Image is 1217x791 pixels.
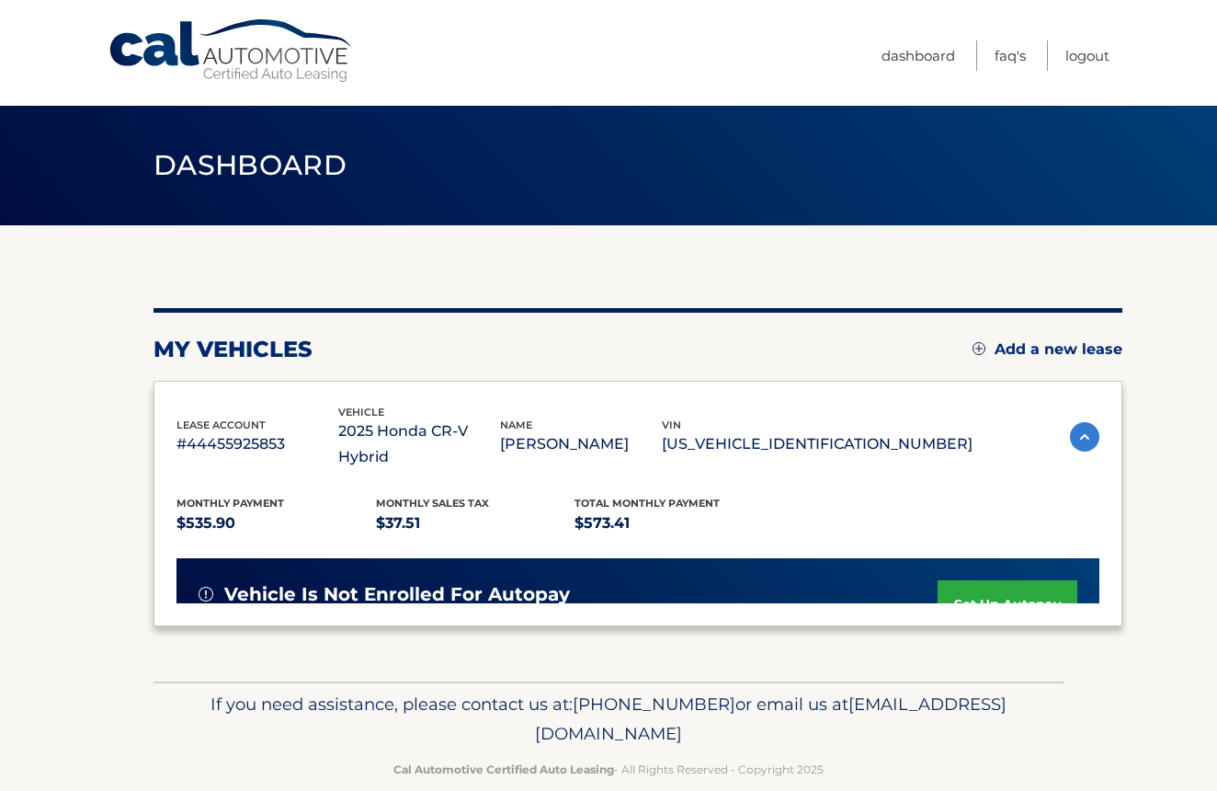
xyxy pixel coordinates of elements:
[176,431,338,457] p: #44455925853
[574,510,774,536] p: $573.41
[338,418,500,470] p: 2025 Honda CR-V Hybrid
[108,18,356,84] a: Cal Automotive
[224,583,570,606] span: vehicle is not enrolled for autopay
[165,760,1052,779] p: - All Rights Reserved - Copyright 2025
[500,431,662,457] p: [PERSON_NAME]
[154,336,313,363] h2: my vehicles
[1070,422,1099,452] img: accordion-active.svg
[176,510,376,536] p: $535.90
[176,418,266,431] span: lease account
[938,580,1077,629] a: set up autopay
[535,694,1007,744] span: [EMAIL_ADDRESS][DOMAIN_NAME]
[176,497,284,510] span: Monthly Payment
[338,406,384,418] span: vehicle
[376,497,489,510] span: Monthly sales Tax
[574,497,720,510] span: Total Monthly Payment
[995,40,1026,71] a: FAQ's
[573,694,735,715] span: [PHONE_NUMBER]
[393,762,614,776] strong: Cal Automotive Certified Auto Leasing
[500,418,532,431] span: name
[881,40,955,71] a: Dashboard
[1065,40,1109,71] a: Logout
[662,418,681,431] span: vin
[154,148,347,182] span: Dashboard
[199,587,213,602] img: alert-white.svg
[376,510,575,536] p: $37.51
[972,342,985,355] img: add.svg
[662,431,972,457] p: [US_VEHICLE_IDENTIFICATION_NUMBER]
[165,690,1052,749] p: If you need assistance, please contact us at: or email us at
[972,340,1122,359] a: Add a new lease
